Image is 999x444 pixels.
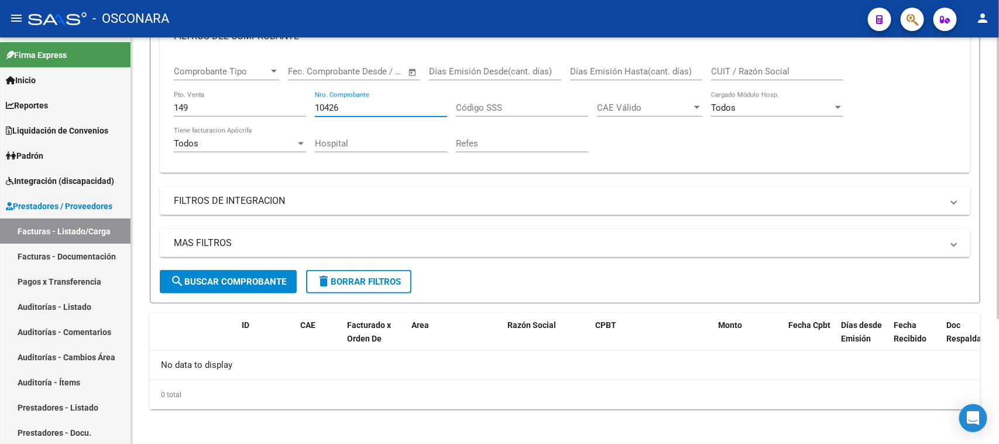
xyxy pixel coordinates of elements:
[946,320,999,343] span: Doc Respaldatoria
[6,99,48,112] span: Reportes
[9,11,23,25] mat-icon: menu
[411,320,429,330] span: Area
[296,313,342,364] datatable-header-cell: CAE
[406,66,420,79] button: Open calendar
[347,320,391,343] span: Facturado x Orden De
[788,320,830,330] span: Fecha Cpbt
[160,187,970,215] mat-expansion-panel-header: FILTROS DE INTEGRACION
[6,124,108,137] span: Liquidación de Convenios
[507,320,556,330] span: Razón Social
[160,270,297,293] button: Buscar Comprobante
[711,103,736,113] span: Todos
[237,313,296,364] datatable-header-cell: ID
[174,138,198,149] span: Todos
[889,313,942,364] datatable-header-cell: Fecha Recibido
[174,66,269,77] span: Comprobante Tipo
[836,313,889,364] datatable-header-cell: Días desde Emisión
[6,200,112,213] span: Prestadores / Proveedores
[6,149,43,162] span: Padrón
[92,6,169,32] span: - OSCONARA
[317,274,331,288] mat-icon: delete
[170,274,184,288] mat-icon: search
[718,320,742,330] span: Monto
[174,194,942,207] mat-panel-title: FILTROS DE INTEGRACION
[300,320,315,330] span: CAE
[242,320,249,330] span: ID
[591,313,713,364] datatable-header-cell: CPBT
[407,313,486,364] datatable-header-cell: Area
[174,237,942,250] mat-panel-title: MAS FILTROS
[150,350,980,380] div: No data to display
[6,49,67,62] span: Firma Express
[597,103,692,113] span: CAE Válido
[784,313,836,364] datatable-header-cell: Fecha Cpbt
[160,55,970,173] div: FILTROS DEL COMPROBANTE
[976,11,990,25] mat-icon: person
[894,320,926,343] span: Fecha Recibido
[6,74,36,87] span: Inicio
[346,66,403,77] input: Fecha fin
[288,66,335,77] input: Fecha inicio
[713,313,784,364] datatable-header-cell: Monto
[959,404,987,432] div: Open Intercom Messenger
[6,175,114,187] span: Integración (discapacidad)
[150,380,980,409] div: 0 total
[503,313,591,364] datatable-header-cell: Razón Social
[317,276,401,287] span: Borrar Filtros
[595,320,616,330] span: CPBT
[170,276,286,287] span: Buscar Comprobante
[841,320,882,343] span: Días desde Emisión
[342,313,407,364] datatable-header-cell: Facturado x Orden De
[160,229,970,257] mat-expansion-panel-header: MAS FILTROS
[306,270,411,293] button: Borrar Filtros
